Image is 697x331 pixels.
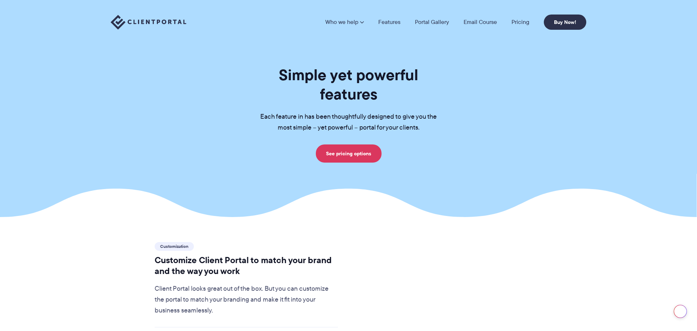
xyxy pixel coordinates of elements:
[544,15,586,30] a: Buy Now!
[415,19,449,25] a: Portal Gallery
[378,19,400,25] a: Features
[325,19,364,25] a: Who we help
[464,19,497,25] a: Email Course
[511,19,529,25] a: Pricing
[249,65,448,104] h1: Simple yet powerful features
[249,111,448,133] p: Each feature in has been thoughtfully designed to give you the most simple – yet powerful – porta...
[316,144,382,163] a: See pricing options
[155,242,194,251] span: Customization
[155,283,338,316] p: Client Portal looks great out of the box. But you can customize the portal to match your branding...
[155,255,338,277] h2: Customize Client Portal to match your brand and the way you work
